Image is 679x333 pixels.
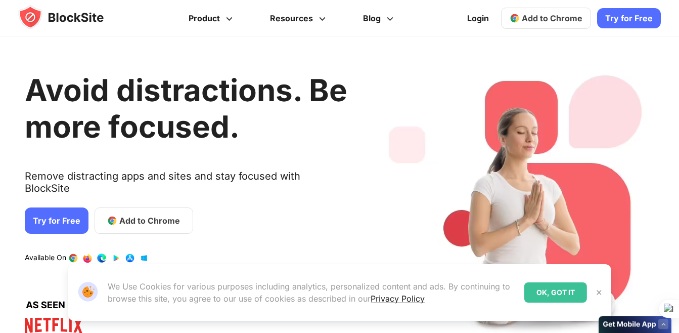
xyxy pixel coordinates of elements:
a: Privacy Policy [371,294,425,304]
button: Close [593,286,606,299]
span: Add to Chrome [119,215,180,227]
img: Close [595,288,603,297]
a: Add to Chrome [501,8,591,29]
p: We Use Cookies for various purposes including analytics, personalized content and ads. By continu... [108,280,516,305]
h1: Avoid distractions. Be more focused. [25,72,347,145]
a: Try for Free [25,207,88,234]
a: Add to Chrome [95,207,193,234]
span: Add to Chrome [522,13,582,23]
a: Login [461,6,495,30]
text: Remove distracting apps and sites and stay focused with BlockSite [25,170,347,202]
img: chrome-icon.svg [510,13,520,23]
text: Available On [25,253,66,263]
div: OK, GOT IT [524,282,587,303]
img: blocksite-icon.5d769676.svg [18,5,123,29]
a: Try for Free [597,8,661,28]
